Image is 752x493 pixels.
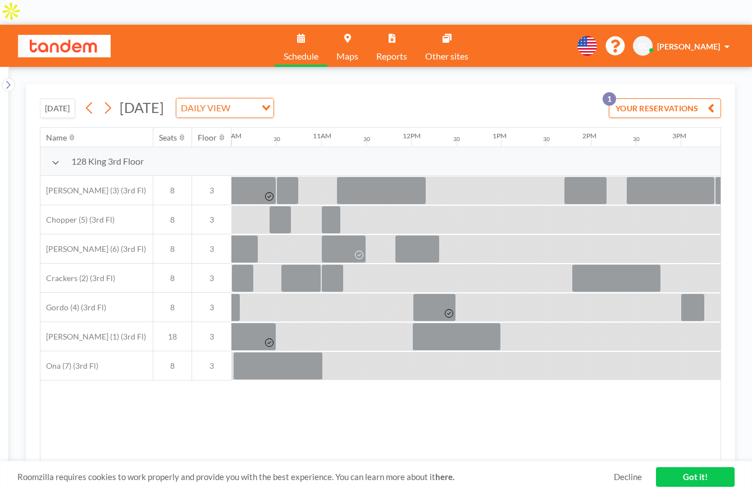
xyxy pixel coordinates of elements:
span: [PERSON_NAME] (6) (3rd Fl) [40,244,146,254]
span: Gordo (4) (3rd Fl) [40,302,106,313]
span: [PERSON_NAME] [657,42,720,51]
a: Reports [367,25,416,67]
span: 3 [192,332,231,342]
span: [DATE] [120,99,164,116]
div: Seats [159,133,177,143]
button: [DATE] [40,98,75,118]
img: organization-logo [18,35,111,57]
a: Got it! [656,467,735,487]
span: 3 [192,215,231,225]
span: Crackers (2) (3rd Fl) [40,273,115,283]
div: 3PM [672,132,686,140]
a: Decline [614,472,642,482]
span: 8 [153,361,192,371]
span: Other sites [425,52,468,61]
div: 10AM [223,132,241,140]
span: 3 [192,302,231,313]
span: 3 [192,244,231,254]
span: 8 [153,244,192,254]
span: 8 [153,302,192,313]
p: 1 [603,92,616,106]
span: BC [638,41,648,51]
span: 128 King 3rd Floor [71,156,144,167]
div: 11AM [313,132,331,140]
span: Schedule [284,52,318,61]
div: 30 [274,135,280,143]
div: Floor [198,133,217,143]
span: Roomzilla requires cookies to work properly and provide you with the best experience. You can lea... [17,472,614,482]
div: 30 [543,135,550,143]
a: Schedule [275,25,327,67]
input: Search for option [234,101,255,115]
span: 8 [153,186,192,196]
span: Ona (7) (3rd Fl) [40,361,98,371]
span: 18 [153,332,192,342]
span: 8 [153,215,192,225]
div: 1PM [493,132,507,140]
a: here. [435,472,454,482]
span: Chopper (5) (3rd Fl) [40,215,115,225]
span: Reports [376,52,407,61]
span: 3 [192,273,231,283]
div: 30 [363,135,370,143]
div: Name [46,133,67,143]
div: 2PM [582,132,596,140]
span: 3 [192,186,231,196]
a: Maps [327,25,367,67]
a: Other sites [416,25,477,67]
div: Search for option [176,98,274,117]
div: 30 [453,135,460,143]
span: Maps [336,52,358,61]
span: [PERSON_NAME] (1) (3rd Fl) [40,332,146,342]
div: 30 [633,135,640,143]
button: YOUR RESERVATIONS1 [609,98,721,118]
span: 3 [192,361,231,371]
span: [PERSON_NAME] (3) (3rd Fl) [40,186,146,196]
span: DAILY VIEW [179,101,233,115]
span: 8 [153,273,192,283]
div: 12PM [403,132,421,140]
